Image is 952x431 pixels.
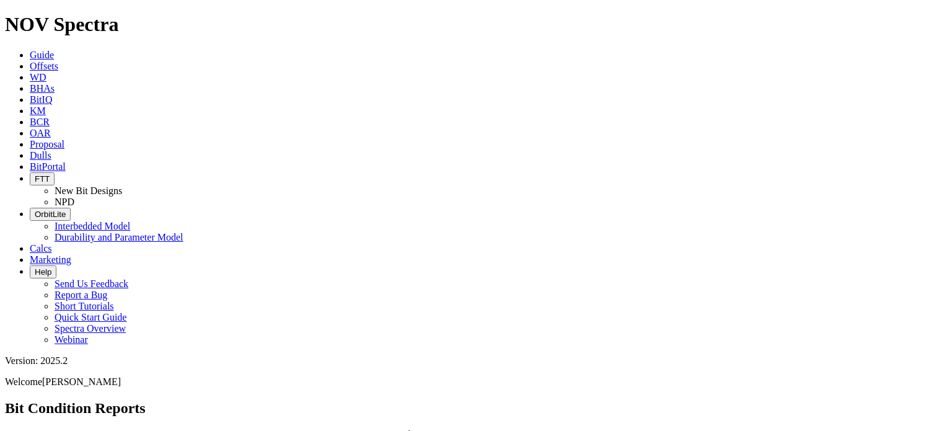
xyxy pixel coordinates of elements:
p: Welcome [5,376,947,388]
a: BHAs [30,83,55,94]
a: Proposal [30,139,64,149]
a: Dulls [30,150,51,161]
a: BitIQ [30,94,52,105]
h1: NOV Spectra [5,13,947,36]
a: KM [30,105,46,116]
a: New Bit Designs [55,185,122,196]
a: Calcs [30,243,52,254]
a: Quick Start Guide [55,312,126,322]
a: Short Tutorials [55,301,114,311]
a: BitPortal [30,161,66,172]
a: NPD [55,197,74,207]
span: Help [35,267,51,277]
a: Durability and Parameter Model [55,232,183,242]
a: BCR [30,117,50,127]
a: Guide [30,50,54,60]
a: OAR [30,128,51,138]
a: WD [30,72,46,82]
span: OrbitLite [35,210,66,219]
a: Send Us Feedback [55,278,128,289]
button: FTT [30,172,55,185]
span: FTT [35,174,50,184]
span: [PERSON_NAME] [42,376,121,387]
a: Interbedded Model [55,221,130,231]
a: Report a Bug [55,290,107,300]
a: Webinar [55,334,88,345]
div: Version: 2025.2 [5,355,947,367]
button: Help [30,265,56,278]
button: OrbitLite [30,208,71,221]
a: Marketing [30,254,71,265]
a: Spectra Overview [55,323,126,334]
h2: Bit Condition Reports [5,400,947,417]
a: Offsets [30,61,58,71]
